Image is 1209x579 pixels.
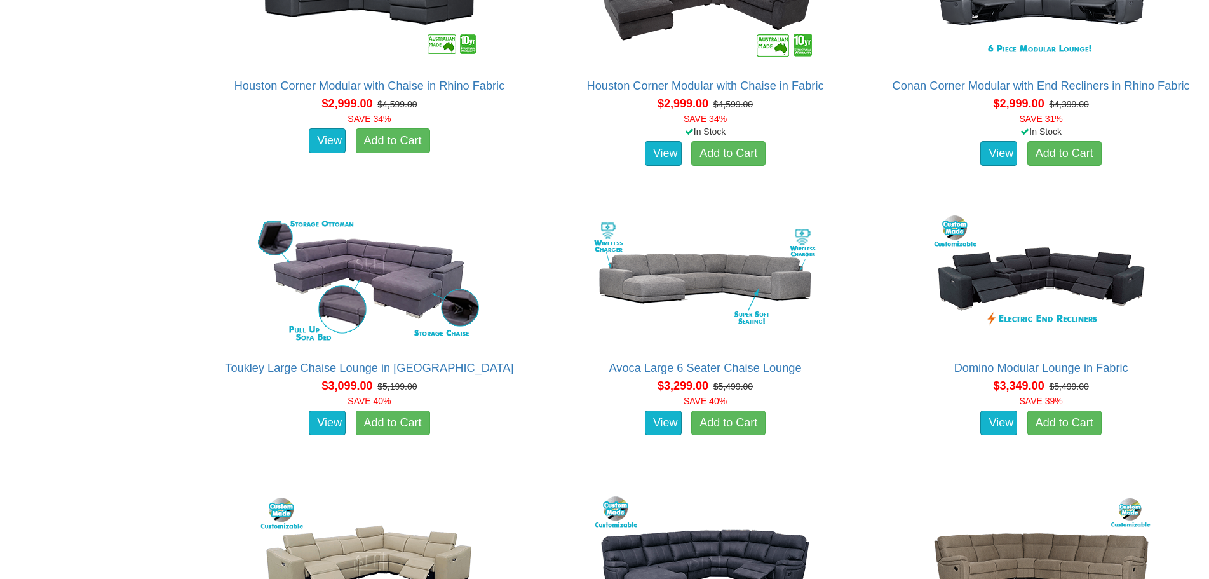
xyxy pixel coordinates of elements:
span: $3,099.00 [321,379,372,392]
a: Conan Corner Modular with End Recliners in Rhino Fabric [893,79,1190,92]
a: Add to Cart [356,411,430,436]
a: Houston Corner Modular with Chaise in Rhino Fabric [234,79,505,92]
a: View [980,141,1017,167]
a: Add to Cart [356,128,430,154]
a: Houston Corner Modular with Chaise in Fabric [587,79,824,92]
a: View [980,411,1017,436]
del: $4,599.00 [713,99,753,109]
span: $2,999.00 [658,97,708,110]
a: Add to Cart [1027,411,1102,436]
a: View [309,411,346,436]
div: In Stock [880,125,1202,138]
a: Avoca Large 6 Seater Chaise Lounge [609,362,802,374]
del: $5,499.00 [1049,381,1088,392]
del: $5,199.00 [377,381,417,392]
img: Toukley Large Chaise Lounge in Fabric [255,209,483,349]
span: $2,999.00 [321,97,372,110]
a: View [645,141,682,167]
a: View [645,411,682,436]
img: Avoca Large 6 Seater Chaise Lounge [591,209,820,349]
img: Domino Modular Lounge in Fabric [927,209,1156,349]
del: $5,499.00 [713,381,753,392]
span: $3,299.00 [658,379,708,392]
a: View [309,128,346,154]
font: SAVE 31% [1020,114,1063,124]
span: $3,349.00 [994,379,1044,392]
font: SAVE 40% [348,396,391,406]
a: Toukley Large Chaise Lounge in [GEOGRAPHIC_DATA] [225,362,513,374]
font: SAVE 40% [684,396,727,406]
del: $4,399.00 [1049,99,1088,109]
font: SAVE 34% [684,114,727,124]
a: Domino Modular Lounge in Fabric [954,362,1128,374]
a: Add to Cart [691,411,766,436]
font: SAVE 39% [1020,396,1063,406]
div: In Stock [544,125,867,138]
a: Add to Cart [691,141,766,167]
a: Add to Cart [1027,141,1102,167]
del: $4,599.00 [377,99,417,109]
span: $2,999.00 [994,97,1044,110]
font: SAVE 34% [348,114,391,124]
